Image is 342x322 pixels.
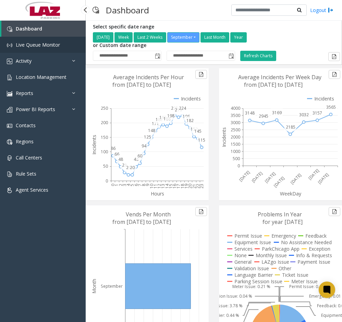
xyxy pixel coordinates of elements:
span: Toggle popup [227,51,235,61]
img: 'icon' [7,155,12,161]
text: Parking Session Issue: 0.04 % [194,293,252,299]
text: from [DATE] to [DATE] [112,218,171,226]
button: Export to pdf [328,52,340,61]
text: 94 [142,143,147,149]
span: Location Management [16,74,66,80]
span: Dashboard [16,25,42,32]
img: 'icon' [7,91,12,96]
text: for year [DATE] [262,218,303,226]
text: 4 [125,183,131,186]
button: Week [114,32,133,43]
text: 9 [145,184,150,186]
text: 0 [110,184,116,186]
text: 21 [191,184,197,189]
text: Incidents [91,135,97,155]
img: 'icon' [7,59,12,64]
text: 50 [103,163,108,169]
text: 2000 [231,134,240,140]
img: 'icon' [7,171,12,177]
text: 224 [179,105,186,111]
text: 10 [149,184,155,189]
text: 152 [191,126,198,132]
button: Export to pdf [195,207,207,216]
text: Hours [151,190,164,197]
text: Average Incidents Per Week Day [238,73,321,81]
text: 0 [106,178,108,183]
text: [DATE] [289,172,303,186]
text: 186 [156,116,163,122]
text: 20 [187,184,193,189]
text: 22 [195,184,201,189]
img: 'icon' [7,107,12,112]
button: Export to pdf [195,70,207,79]
text: Permit Issue: 0.47 % [289,284,329,289]
img: pageIcon [93,2,99,19]
a: Dashboard [1,21,86,37]
text: 2 [118,184,124,186]
img: 'icon' [7,75,12,80]
text: Problems In Year [258,211,302,218]
span: Live Queue Monitor [16,41,60,48]
text: 13 [160,184,166,189]
span: Reports [16,90,33,96]
text: 17 [175,184,181,189]
text: 20 [126,165,131,170]
h5: Select specific date range [93,24,248,30]
text: 66 [114,151,119,157]
text: 225 [171,105,178,111]
span: Call Centers [16,154,42,161]
text: 28 [122,162,127,168]
text: 150 [101,134,108,140]
text: 2945 [259,113,268,119]
text: 200 [101,120,108,126]
img: logout [328,7,333,14]
text: 3 [122,184,127,186]
span: Agent Services [16,187,48,193]
span: Rule Sets [16,170,36,177]
text: 115 [198,137,205,143]
text: 86 [111,145,115,151]
img: 'icon' [7,139,12,145]
button: Year [230,32,247,43]
button: Last 2 Weeks [134,32,166,43]
text: 1 [114,184,120,186]
button: Export to pdf [329,207,340,216]
text: [DATE] [272,175,286,189]
text: 3148 [245,110,255,116]
text: 2185 [286,124,295,130]
span: Activity [16,58,32,64]
text: 18 [180,184,185,189]
text: 15 [168,184,174,189]
text: 193 [159,115,167,120]
text: 11 [152,184,158,189]
span: Contacts [16,122,36,129]
text: 171 [152,121,159,127]
text: 14 [164,183,170,189]
text: 3000 [231,120,240,126]
text: [DATE] [264,170,277,184]
text: 20 [130,165,135,170]
text: 198 [167,113,174,119]
text: Average Incidents Per Hour [113,73,184,81]
text: Vends Per Month [126,211,171,218]
text: 8 [141,184,147,186]
text: 2500 [231,127,240,133]
text: 7 [137,184,143,186]
text: Incidents [221,127,227,147]
text: 1500 [231,141,240,147]
text: 250 [101,105,108,111]
text: 188 [163,116,171,122]
h3: Dashboard [102,2,152,19]
text: 0 [237,163,240,168]
text: 100 [101,149,108,155]
text: Month [91,279,97,294]
text: 48 [118,156,123,162]
text: [DATE] [317,171,330,185]
img: 'icon' [7,43,12,48]
text: 3157 [313,110,322,116]
text: 23 [199,184,205,189]
span: Toggle popup [154,51,161,61]
a: Logout [310,7,333,14]
text: from [DATE] to [DATE] [112,81,171,88]
button: [DATE] [93,32,113,43]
